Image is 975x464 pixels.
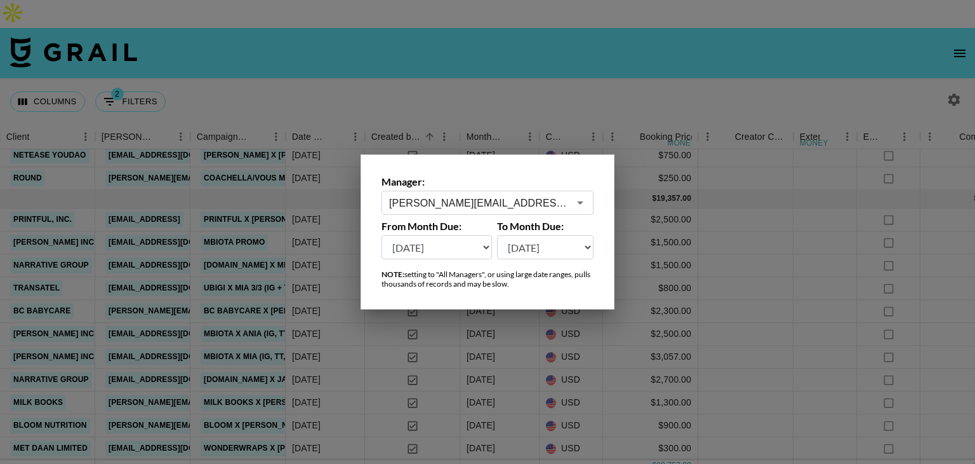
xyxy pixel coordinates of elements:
[381,175,594,188] label: Manager:
[381,270,404,279] strong: NOTE:
[497,220,594,233] label: To Month Due:
[381,270,594,289] div: setting to "All Managers", or using large date ranges, pulls thousands of records and may be slow.
[571,194,589,212] button: Open
[381,220,492,233] label: From Month Due:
